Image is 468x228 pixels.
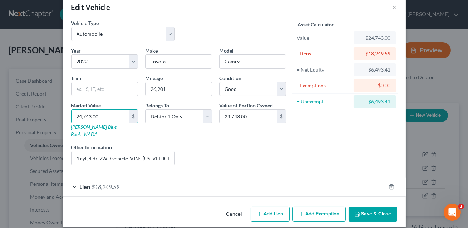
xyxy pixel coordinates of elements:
div: - Exemptions [297,82,351,89]
a: [PERSON_NAME] Blue Book [71,124,117,137]
input: 0.00 [220,110,277,123]
input: 0.00 [72,110,129,123]
div: = Unexempt [297,98,351,105]
button: Add Exemption [292,207,346,222]
div: Edit Vehicle [71,2,110,12]
label: Market Value [71,102,101,109]
label: Asset Calculator [297,21,334,28]
a: NADA [84,131,98,137]
input: -- [146,82,212,96]
label: Value of Portion Owned [219,102,273,109]
span: Make [145,48,158,54]
span: Lien [80,183,90,190]
button: Save & Close [349,207,397,222]
label: Year [71,47,81,54]
iframe: Intercom live chat [444,204,461,221]
span: $18,249.59 [92,183,120,190]
div: $6,493.41 [359,98,390,105]
div: Value [297,34,351,42]
div: $24,743.00 [359,34,390,42]
button: Add Lien [251,207,290,222]
label: Other Information [71,144,112,151]
input: ex. LS, LT, etc [72,82,138,96]
div: $18,249.59 [359,50,390,57]
div: - Liens [297,50,351,57]
input: (optional) [72,151,175,165]
label: Mileage [145,74,163,82]
label: Vehicle Type [71,19,99,27]
label: Model [219,47,233,54]
input: ex. Nissan [146,55,212,68]
div: $0.00 [359,82,390,89]
span: Belongs To [145,102,169,108]
label: Condition [219,74,241,82]
div: = Net Equity [297,66,351,73]
div: $ [277,110,286,123]
input: ex. Altima [220,55,286,68]
label: Trim [71,74,82,82]
span: 1 [458,204,464,209]
button: Cancel [221,207,248,222]
button: × [392,3,397,11]
div: $6,493.41 [359,66,390,73]
div: $ [129,110,138,123]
